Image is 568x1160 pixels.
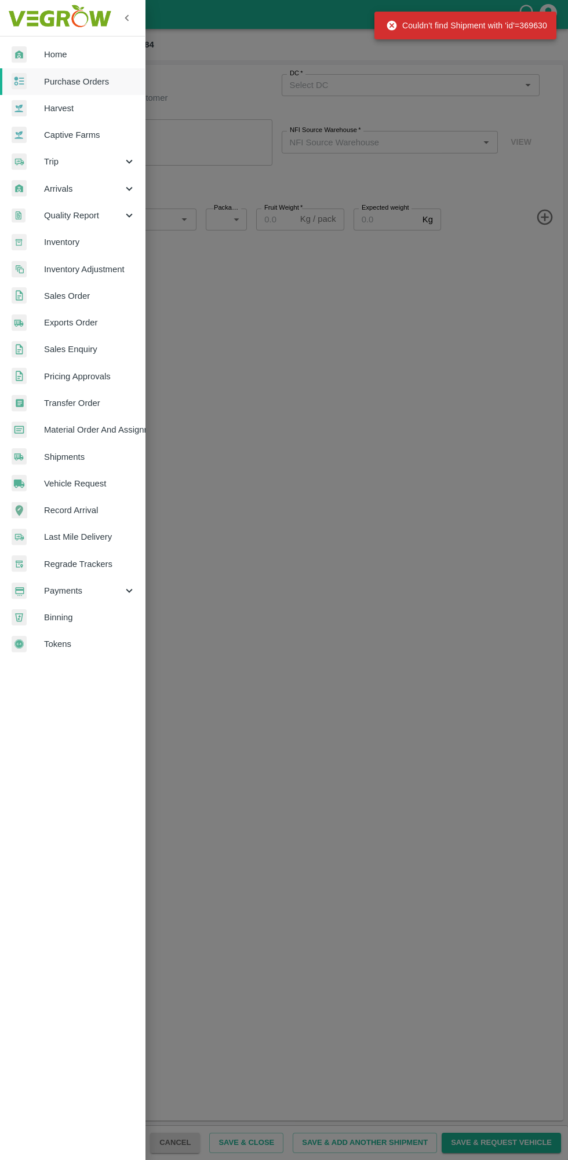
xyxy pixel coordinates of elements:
img: harvest [12,100,27,117]
img: recordArrival [12,502,27,518]
span: Last Mile Delivery [44,530,136,543]
span: Quality Report [44,209,123,222]
img: whInventory [12,234,27,251]
span: Material Order And Assignment [44,423,136,436]
span: Sales Order [44,290,136,302]
span: Vehicle Request [44,477,136,490]
img: delivery [12,153,27,170]
span: Home [44,48,136,61]
img: vehicle [12,475,27,492]
span: Arrivals [44,182,123,195]
img: qualityReport [12,208,26,223]
img: whTransfer [12,395,27,412]
span: Tokens [44,638,136,650]
span: Record Arrival [44,504,136,517]
img: reciept [12,73,27,90]
img: sales [12,368,27,385]
div: Couldn't find Shipment with 'id'=369630 [386,15,547,36]
img: delivery [12,529,27,546]
span: Exports Order [44,316,136,329]
span: Harvest [44,102,136,115]
img: sales [12,287,27,304]
span: Pricing Approvals [44,370,136,383]
span: Payments [44,584,123,597]
img: inventory [12,261,27,277]
img: harvest [12,126,27,144]
img: centralMaterial [12,422,27,438]
img: bin [12,609,27,625]
span: Purchase Orders [44,75,136,88]
img: shipments [12,314,27,331]
span: Shipments [44,451,136,463]
img: whArrival [12,46,27,63]
img: sales [12,341,27,358]
span: Binning [44,611,136,624]
span: Inventory [44,236,136,248]
span: Sales Enquiry [44,343,136,356]
span: Regrade Trackers [44,558,136,570]
span: Transfer Order [44,397,136,409]
img: payment [12,583,27,599]
img: tokens [12,636,27,653]
img: whTracker [12,555,27,572]
span: Trip [44,155,123,168]
img: shipments [12,448,27,465]
span: Inventory Adjustment [44,263,136,276]
span: Captive Farms [44,129,136,141]
img: whArrival [12,180,27,197]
